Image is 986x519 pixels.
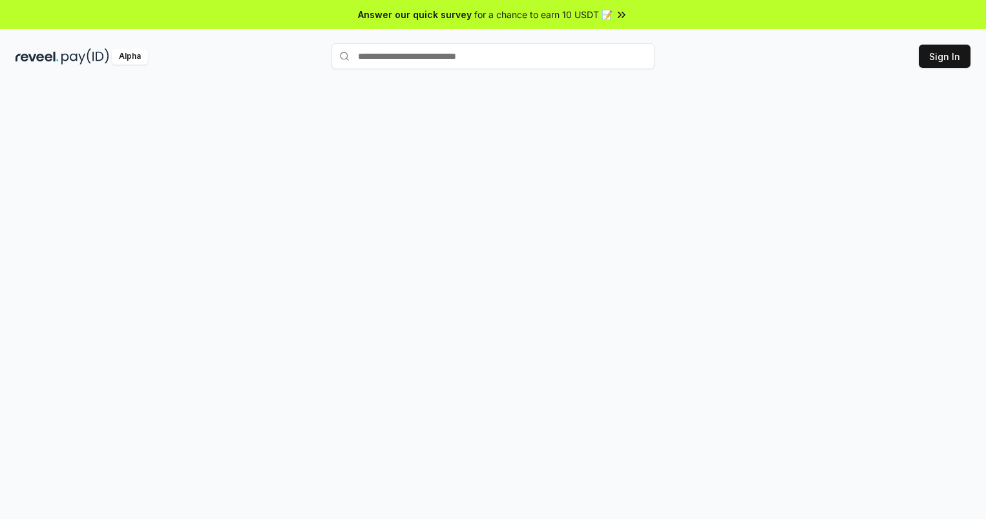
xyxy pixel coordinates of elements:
span: for a chance to earn 10 USDT 📝 [474,8,613,21]
img: pay_id [61,48,109,65]
span: Answer our quick survey [358,8,472,21]
button: Sign In [919,45,970,68]
div: Alpha [112,48,148,65]
img: reveel_dark [16,48,59,65]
